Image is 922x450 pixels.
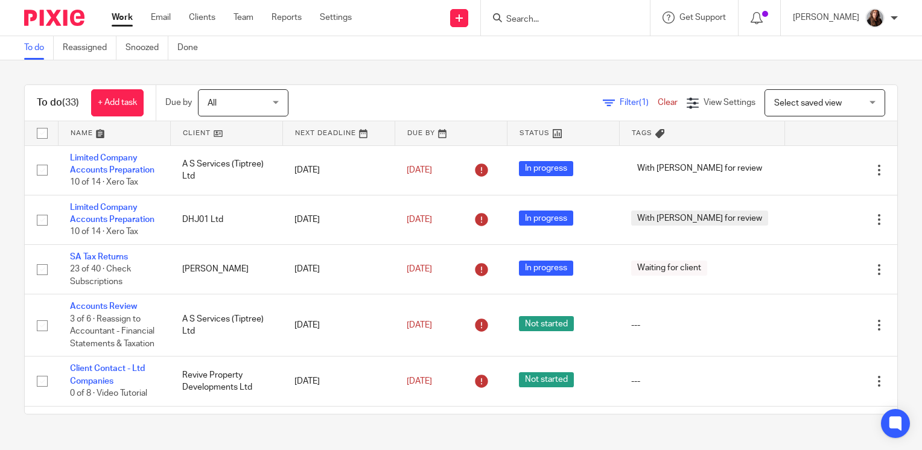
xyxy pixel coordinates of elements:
td: [DATE] [282,145,395,195]
td: [DATE] [282,195,395,244]
span: [DATE] [407,377,432,385]
span: 10 of 14 · Xero Tax [70,228,138,236]
span: Select saved view [774,99,842,107]
img: Pixie [24,10,84,26]
td: DHJ01 Ltd [170,195,282,244]
span: Filter [620,98,658,107]
td: A S Services (Tiptree) Ltd [170,145,282,195]
span: (33) [62,98,79,107]
td: [PERSON_NAME] [170,244,282,294]
a: Email [151,11,171,24]
p: [PERSON_NAME] [793,11,859,24]
td: [DATE] [282,244,395,294]
img: IMG_0011.jpg [865,8,885,28]
a: SA Tax Returns [70,253,128,261]
span: View Settings [704,98,755,107]
a: Clear [658,98,678,107]
span: 3 of 6 · Reassign to Accountant - Financial Statements & Taxation [70,315,154,348]
span: With [PERSON_NAME] for review [631,161,768,176]
a: Clients [189,11,215,24]
a: Settings [320,11,352,24]
span: 10 of 14 · Xero Tax [70,178,138,186]
p: Due by [165,97,192,109]
td: A S Services (Tiptree) Ltd [170,294,282,357]
td: [DATE] [282,294,395,357]
a: Accounts Review [70,302,137,311]
a: Client Contact - Ltd Companies [70,364,145,385]
span: Tags [632,130,652,136]
span: (1) [639,98,649,107]
span: Get Support [679,13,726,22]
div: --- [631,319,773,331]
a: Snoozed [126,36,168,60]
a: Reports [272,11,302,24]
span: 0 of 8 · Video Tutorial [70,389,147,398]
span: [DATE] [407,166,432,174]
span: 23 of 40 · Check Subscriptions [70,265,131,286]
span: All [208,99,217,107]
span: Not started [519,372,574,387]
span: Not started [519,316,574,331]
td: Revive Property Developments Ltd [170,357,282,406]
a: Limited Company Accounts Preparation [70,203,154,224]
span: In progress [519,211,573,226]
span: In progress [519,261,573,276]
span: In progress [519,161,573,176]
span: [DATE] [407,321,432,329]
span: [DATE] [407,265,432,273]
input: Search [505,14,614,25]
a: Work [112,11,133,24]
a: Reassigned [63,36,116,60]
span: Waiting for client [631,261,707,276]
a: Done [177,36,207,60]
a: To do [24,36,54,60]
span: With [PERSON_NAME] for review [631,211,768,226]
td: [DATE] [282,357,395,406]
a: Limited Company Accounts Preparation [70,154,154,174]
a: + Add task [91,89,144,116]
h1: To do [37,97,79,109]
span: [DATE] [407,215,432,224]
a: Team [234,11,253,24]
div: --- [631,375,773,387]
